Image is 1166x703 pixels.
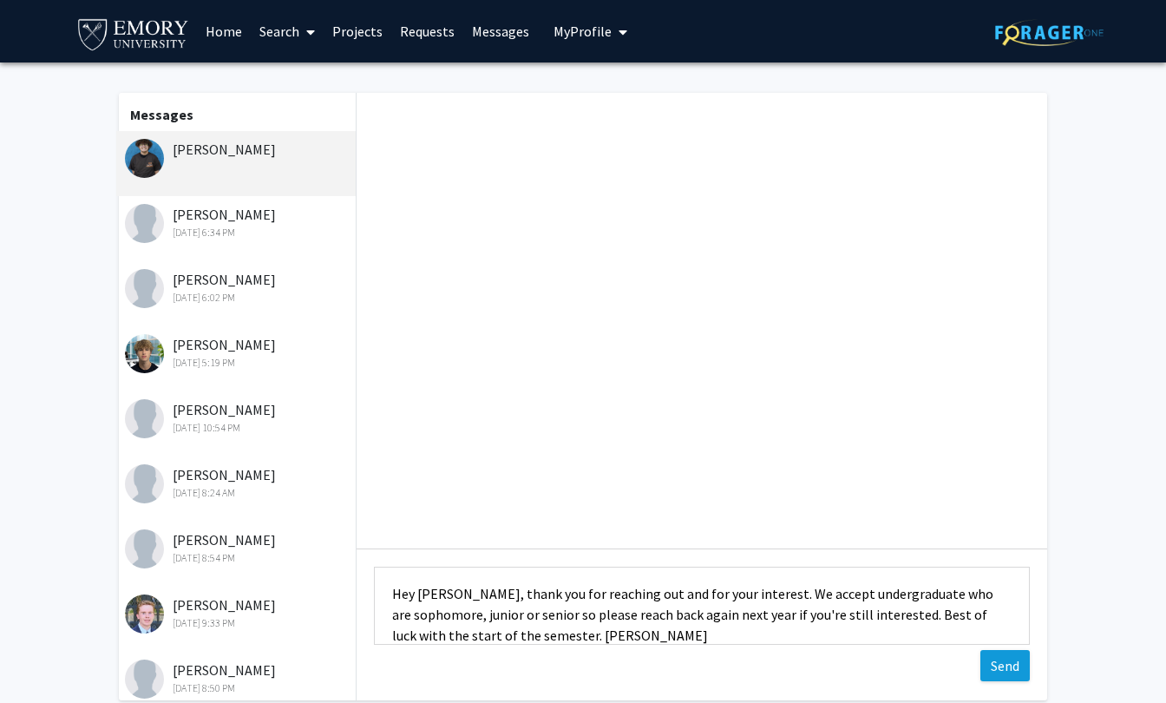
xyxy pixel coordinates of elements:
[125,595,164,634] img: John Sutton
[125,225,351,240] div: [DATE] 6:34 PM
[125,464,351,501] div: [PERSON_NAME]
[125,660,351,696] div: [PERSON_NAME]
[75,14,191,53] img: Emory University Logo
[125,550,351,566] div: [DATE] 8:54 PM
[125,269,351,306] div: [PERSON_NAME]
[125,595,351,631] div: [PERSON_NAME]
[125,485,351,501] div: [DATE] 8:24 AM
[125,529,351,566] div: [PERSON_NAME]
[995,19,1104,46] img: ForagerOne Logo
[125,204,164,243] img: Kelsi Mohs
[125,615,351,631] div: [DATE] 9:33 PM
[125,464,164,503] img: Khushi Agarwal
[125,139,164,178] img: Antonio Torres
[125,139,351,160] div: [PERSON_NAME]
[125,680,351,696] div: [DATE] 8:50 PM
[125,290,351,306] div: [DATE] 6:02 PM
[125,355,351,371] div: [DATE] 5:19 PM
[197,1,251,62] a: Home
[251,1,324,62] a: Search
[324,1,391,62] a: Projects
[13,625,74,690] iframe: Chat
[130,106,193,123] b: Messages
[554,23,612,40] span: My Profile
[125,399,164,438] img: Elaine Li
[980,650,1030,681] button: Send
[125,660,164,699] img: Sirihansika Thadiparthi
[374,567,1030,645] textarea: Message
[125,334,164,373] img: Nicholas Merlo
[125,420,351,436] div: [DATE] 10:54 PM
[463,1,538,62] a: Messages
[125,269,164,308] img: Aaron Pan
[391,1,463,62] a: Requests
[125,399,351,436] div: [PERSON_NAME]
[125,529,164,568] img: Tim Yau
[125,204,351,240] div: [PERSON_NAME]
[125,334,351,371] div: [PERSON_NAME]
